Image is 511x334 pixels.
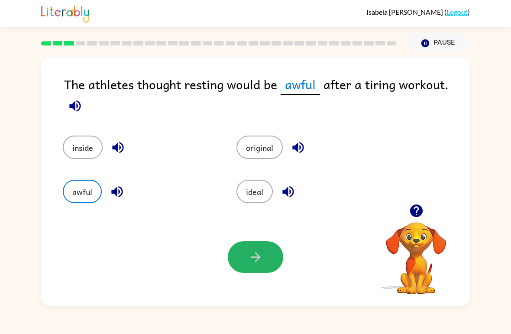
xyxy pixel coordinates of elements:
img: Literably [41,3,89,23]
button: Pause [407,33,470,53]
button: ideal [236,180,273,203]
a: Logout [446,8,468,16]
video: Your browser must support playing .mp4 files to use Literably. Please try using another browser. [373,209,459,295]
div: The athletes thought resting would be after a tiring workout. [64,75,470,118]
span: Isabela [PERSON_NAME] [366,8,444,16]
button: awful [63,180,102,203]
button: inside [63,136,103,159]
div: ( ) [366,8,470,16]
span: awful [281,75,320,95]
button: original [236,136,283,159]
